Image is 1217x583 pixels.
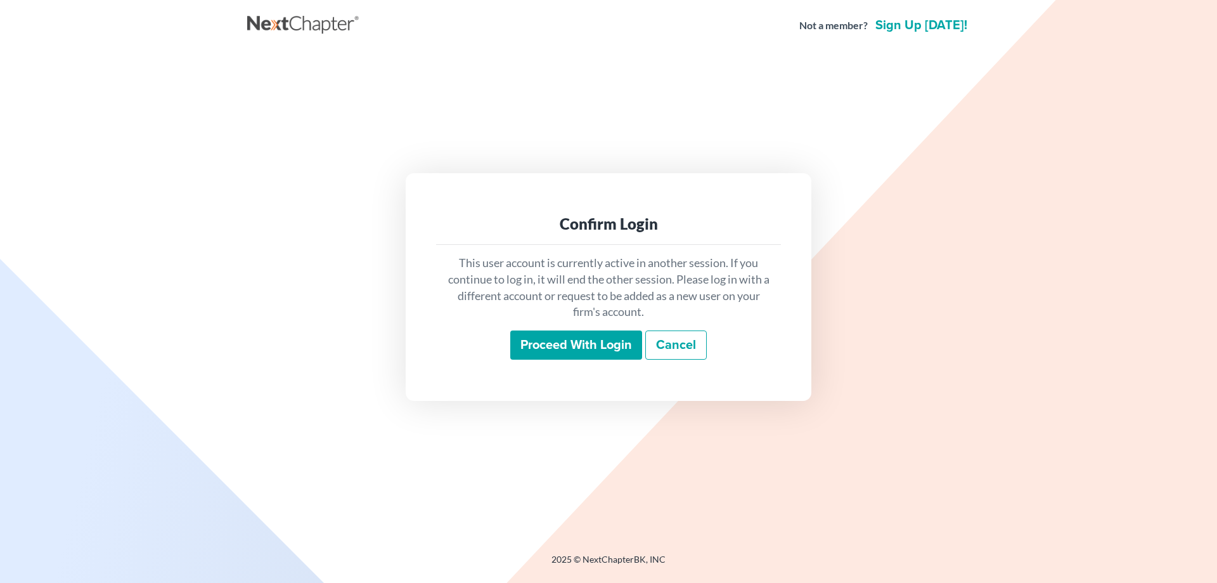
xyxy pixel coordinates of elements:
[799,18,868,33] strong: Not a member?
[873,19,970,32] a: Sign up [DATE]!
[510,331,642,360] input: Proceed with login
[446,255,771,320] p: This user account is currently active in another session. If you continue to log in, it will end ...
[645,331,707,360] a: Cancel
[446,214,771,234] div: Confirm Login
[247,553,970,576] div: 2025 © NextChapterBK, INC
